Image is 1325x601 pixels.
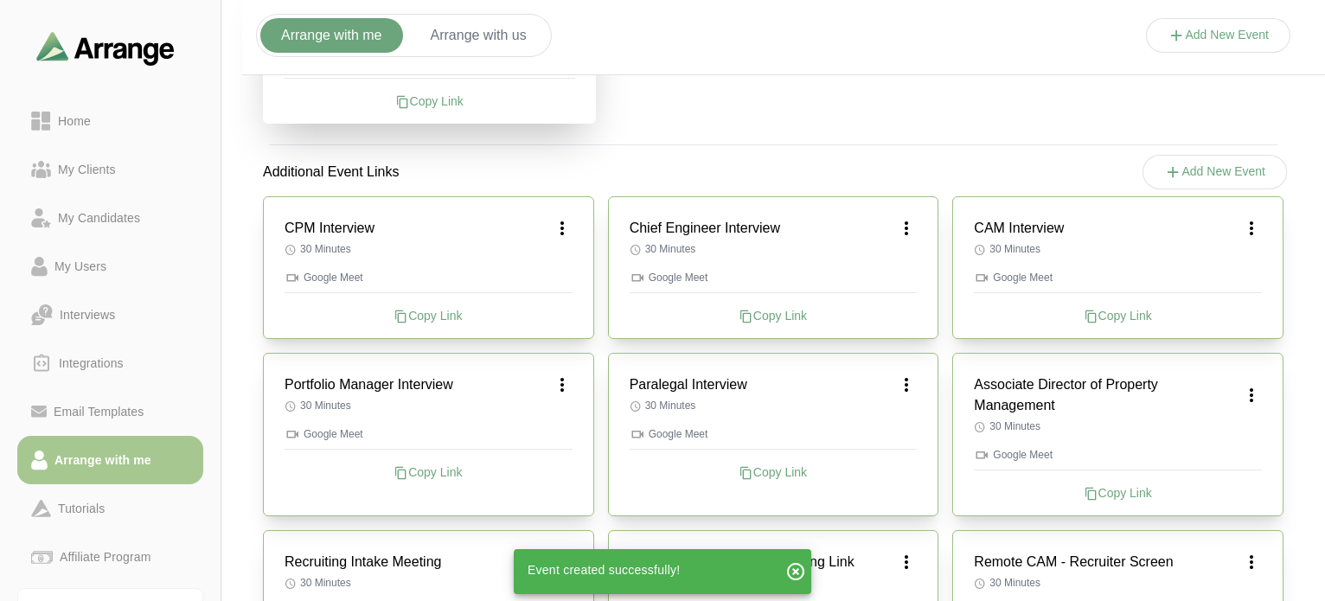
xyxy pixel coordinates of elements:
[53,304,122,325] div: Interviews
[17,484,203,533] a: Tutorials
[242,141,419,203] p: Additional Event Links
[17,194,203,242] a: My Candidates
[974,218,1064,239] h3: CAM Interview
[630,270,918,285] p: Google Meet
[17,291,203,339] a: Interviews
[630,374,747,395] h3: Paralegal Interview
[48,256,113,277] div: My Users
[285,242,573,256] p: 30 Minutes
[285,576,573,590] p: 30 Minutes
[974,552,1173,572] h3: Remote CAM - Recruiter Screen
[260,18,403,53] button: Arrange with me
[974,270,1262,285] p: Google Meet
[410,18,547,53] button: Arrange with us
[630,399,918,412] p: 30 Minutes
[285,270,573,285] p: Google Meet
[17,242,203,291] a: My Users
[974,576,1262,590] p: 30 Minutes
[285,399,573,412] p: 30 Minutes
[17,387,203,436] a: Email Templates
[285,218,374,239] h3: CPM Interview
[974,242,1262,256] p: 30 Minutes
[974,374,1241,416] h3: Associate Director of Property Management
[528,563,680,577] span: Event created successfully!
[630,552,855,572] h3: [PERSON_NAME]'s Scheduling Link
[630,426,918,442] p: Google Meet
[285,464,573,481] div: Copy Link
[285,374,453,395] h3: Portfolio Manager Interview
[285,307,573,324] div: Copy Link
[974,484,1262,502] div: Copy Link
[630,242,918,256] p: 30 Minutes
[17,533,203,581] a: Affiliate Program
[51,498,112,519] div: Tutorials
[630,307,918,324] div: Copy Link
[630,218,780,239] h3: Chief Engineer Interview
[17,97,203,145] a: Home
[285,426,573,442] p: Google Meet
[974,307,1262,324] div: Copy Link
[48,450,158,470] div: Arrange with me
[974,419,1262,433] p: 30 Minutes
[53,547,157,567] div: Affiliate Program
[47,401,150,422] div: Email Templates
[51,111,98,131] div: Home
[51,159,123,180] div: My Clients
[1143,155,1288,189] button: Add New Event
[974,447,1262,463] p: Google Meet
[285,552,441,572] h3: Recruiting Intake Meeting
[52,353,131,374] div: Integrations
[630,464,918,481] div: Copy Link
[17,339,203,387] a: Integrations
[17,145,203,194] a: My Clients
[1146,18,1291,53] button: Add New Event
[36,31,175,65] img: arrangeai-name-small-logo.4d2b8aee.svg
[284,93,575,110] div: Copy Link
[17,436,203,484] a: Arrange with me
[51,208,147,228] div: My Candidates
